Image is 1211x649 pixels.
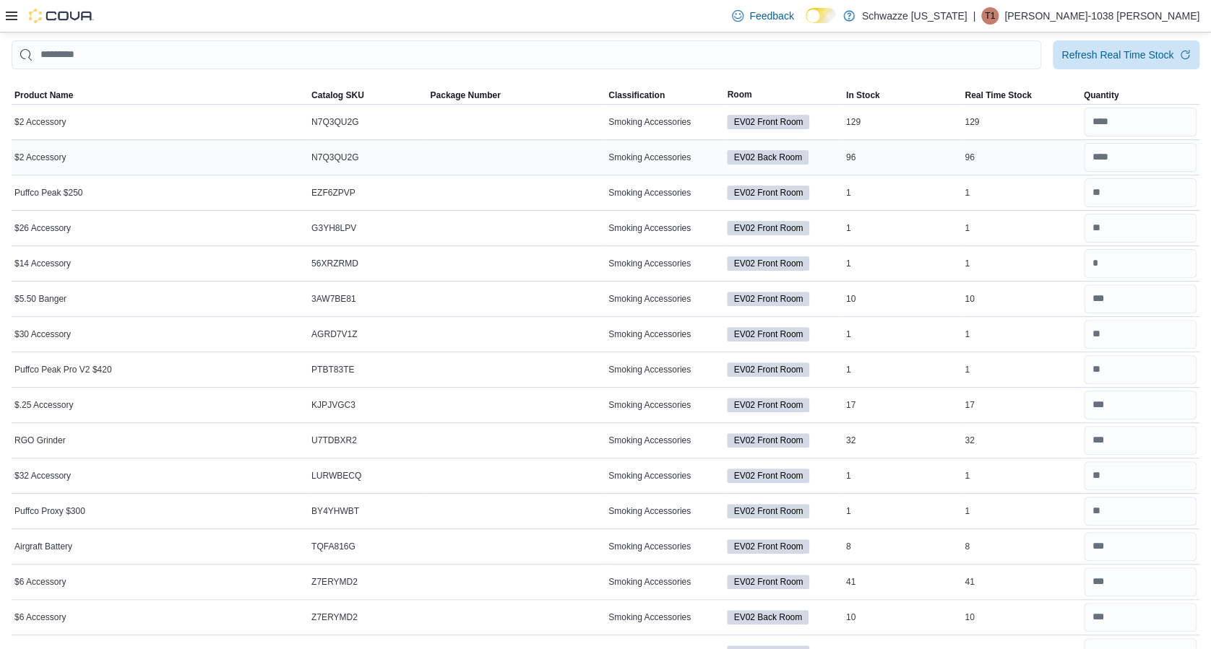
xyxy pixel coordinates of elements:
span: Smoking Accessories [608,293,691,305]
span: PTBT83TE [311,364,354,375]
span: Smoking Accessories [608,328,691,340]
span: U7TDBXR2 [311,435,357,446]
span: Smoking Accessories [608,222,691,234]
span: LURWBECQ [311,470,361,482]
div: 1 [962,361,1080,378]
button: In Stock [843,87,962,104]
span: Smoking Accessories [608,116,691,128]
span: EZF6ZPVP [311,187,355,199]
span: EV02 Back Room [733,611,802,624]
button: Refresh Real Time Stock [1053,40,1199,69]
span: Smoking Accessories [608,399,691,411]
span: EV02 Front Room [733,540,803,553]
span: Room [727,89,751,100]
span: Real Time Stock [965,90,1031,101]
span: EV02 Front Room [727,504,809,518]
span: EV02 Front Room [727,398,809,412]
span: Puffco Proxy $300 [14,505,85,517]
span: EV02 Front Room [727,256,809,271]
span: AGRD7V1Z [311,328,357,340]
div: 96 [962,149,1080,166]
span: EV02 Front Room [727,186,809,200]
span: Smoking Accessories [608,541,691,552]
div: 10 [962,290,1080,308]
span: Z7ERYMD2 [311,611,358,623]
span: EV02 Front Room [733,116,803,129]
span: In Stock [846,90,880,101]
div: 96 [843,149,962,166]
span: T1 [985,7,995,25]
button: Package Number [427,87,605,104]
div: 1 [962,502,1080,520]
span: Smoking Accessories [608,364,691,375]
span: Puffco Peak $250 [14,187,83,199]
div: Thomas-1038 Aragon [981,7,999,25]
span: Smoking Accessories [608,258,691,269]
div: 8 [843,538,962,555]
div: 129 [962,113,1080,131]
span: $6 Accessory [14,576,66,588]
span: $30 Accessory [14,328,71,340]
span: EV02 Front Room [733,328,803,341]
span: Smoking Accessories [608,435,691,446]
span: EV02 Front Room [733,363,803,376]
span: $5.50 Banger [14,293,66,305]
div: 41 [843,573,962,591]
button: Quantity [1081,87,1199,104]
input: This is a search bar. After typing your query, hit enter to filter the results lower in the page. [12,40,1041,69]
span: EV02 Back Room [733,151,802,164]
div: 32 [962,432,1080,449]
div: 1 [843,184,962,201]
div: 41 [962,573,1080,591]
div: 129 [843,113,962,131]
div: 17 [962,396,1080,414]
span: $32 Accessory [14,470,71,482]
span: Quantity [1084,90,1119,101]
span: EV02 Front Room [727,115,809,129]
span: EV02 Front Room [733,434,803,447]
div: 1 [843,219,962,237]
div: 1 [962,255,1080,272]
span: EV02 Back Room [727,610,809,624]
span: Smoking Accessories [608,152,691,163]
div: 10 [962,609,1080,626]
div: 1 [962,184,1080,201]
span: BY4YHWBT [311,505,359,517]
span: EV02 Front Room [733,292,803,305]
span: EV02 Front Room [733,257,803,270]
span: 56XRZRMD [311,258,358,269]
span: $2 Accessory [14,152,66,163]
div: 1 [843,361,962,378]
span: EV02 Front Room [733,575,803,588]
span: EV02 Front Room [733,505,803,518]
img: Cova [29,9,94,23]
div: Refresh Real Time Stock [1061,48,1173,62]
div: 8 [962,538,1080,555]
button: Real Time Stock [962,87,1080,104]
div: 1 [962,219,1080,237]
div: 10 [843,609,962,626]
input: Dark Mode [806,8,836,23]
span: $26 Accessory [14,222,71,234]
span: EV02 Back Room [727,150,809,165]
span: Smoking Accessories [608,611,691,623]
div: 17 [843,396,962,414]
span: 3AW7BE81 [311,293,356,305]
button: Classification [605,87,724,104]
span: EV02 Front Room [727,327,809,341]
div: 1 [962,326,1080,343]
div: 10 [843,290,962,308]
span: RGO Grinder [14,435,66,446]
span: EV02 Front Room [733,186,803,199]
span: EV02 Front Room [727,469,809,483]
p: | [973,7,975,25]
span: Smoking Accessories [608,470,691,482]
span: EV02 Front Room [727,292,809,306]
span: EV02 Front Room [733,398,803,411]
span: N7Q3QU2G [311,152,358,163]
span: $6 Accessory [14,611,66,623]
div: 1 [843,326,962,343]
p: [PERSON_NAME]-1038 [PERSON_NAME] [1004,7,1199,25]
span: EV02 Front Room [733,222,803,235]
span: Z7ERYMD2 [311,576,358,588]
